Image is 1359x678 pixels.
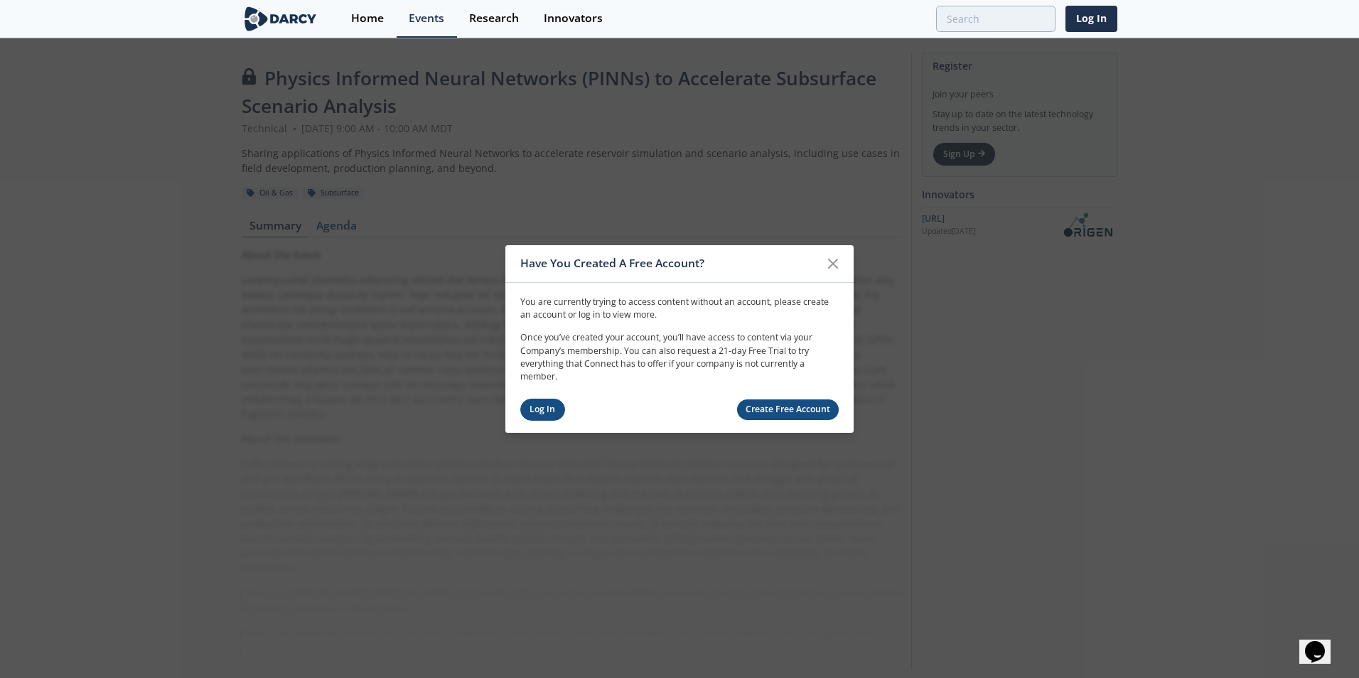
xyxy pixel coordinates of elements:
[544,13,603,24] div: Innovators
[936,6,1055,32] input: Advanced Search
[520,250,820,277] div: Have You Created A Free Account?
[351,13,384,24] div: Home
[409,13,444,24] div: Events
[469,13,519,24] div: Research
[520,399,565,421] a: Log In
[737,399,839,420] a: Create Free Account
[1065,6,1117,32] a: Log In
[242,6,319,31] img: logo-wide.svg
[1299,621,1345,664] iframe: chat widget
[520,295,839,321] p: You are currently trying to access content without an account, please create an account or log in...
[520,331,839,384] p: Once you’ve created your account, you’ll have access to content via your Company’s membership. Yo...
